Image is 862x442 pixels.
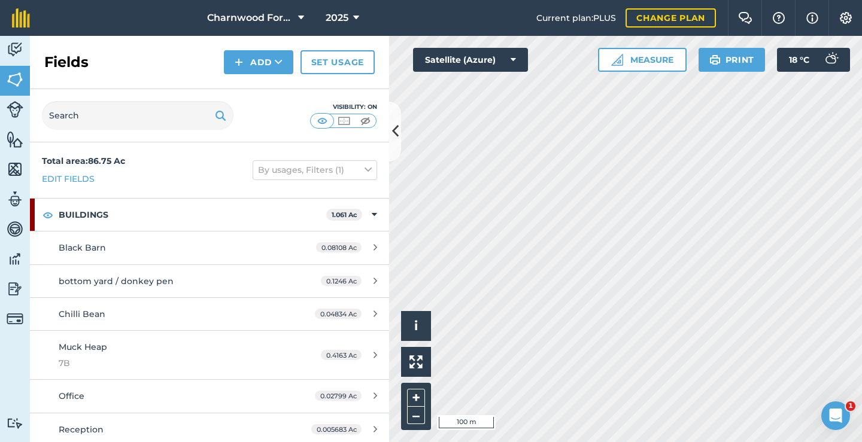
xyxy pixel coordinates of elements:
[215,108,226,123] img: svg+xml;base64,PHN2ZyB4bWxucz0iaHR0cDovL3d3dy53My5vcmcvMjAwMC9zdmciIHdpZHRoPSIxOSIgaGVpZ2h0PSIyNC...
[7,417,23,429] img: svg+xml;base64,PD94bWwgdmVyc2lvbj0iMS4wIiBlbmNvZGluZz0idXRmLTgiPz4KPCEtLSBHZW5lcmF0b3I6IEFkb2JlIE...
[7,71,23,89] img: svg+xml;base64,PHN2ZyB4bWxucz0iaHR0cDovL3d3dy53My5vcmcvMjAwMC9zdmciIHdpZHRoPSI1NiIgaGVpZ2h0PSI2MC...
[789,48,809,72] span: 18 ° C
[821,401,850,430] iframe: Intercom live chat
[626,8,716,28] a: Change plan
[207,11,293,25] span: Charnwood Forest Alpacas
[536,11,616,25] span: Current plan : PLUS
[598,48,687,72] button: Measure
[224,50,293,74] button: Add
[413,48,528,72] button: Satellite (Azure)
[7,220,23,238] img: svg+xml;base64,PD94bWwgdmVyc2lvbj0iMS4wIiBlbmNvZGluZz0idXRmLTgiPz4KPCEtLSBHZW5lcmF0b3I6IEFkb2JlIE...
[310,102,377,112] div: Visibility: On
[839,12,853,24] img: A cog icon
[326,11,348,25] span: 2025
[315,115,330,127] img: svg+xml;base64,PHN2ZyB4bWxucz0iaHR0cDovL3d3dy53My5vcmcvMjAwMC9zdmciIHdpZHRoPSI1MCIgaGVpZ2h0PSI0MC...
[321,276,362,286] span: 0.1246 Ac
[42,172,95,185] a: Edit fields
[42,156,125,166] strong: Total area : 86.75 Ac
[30,380,389,412] a: Office0.02799 Ac
[59,276,174,286] span: bottom yard / donkey pen
[59,309,105,319] span: Chilli Bean
[30,231,389,264] a: Black Barn0.08108 Ac
[7,310,23,327] img: svg+xml;base64,PD94bWwgdmVyc2lvbj0iMS4wIiBlbmNvZGluZz0idXRmLTgiPz4KPCEtLSBHZW5lcmF0b3I6IEFkb2JlIE...
[772,12,786,24] img: A question mark icon
[407,407,425,424] button: –
[30,199,389,231] div: BUILDINGS1.061 Ac
[235,55,243,69] img: svg+xml;base64,PHN2ZyB4bWxucz0iaHR0cDovL3d3dy53My5vcmcvMjAwMC9zdmciIHdpZHRoPSIxNCIgaGVpZ2h0PSIyNC...
[59,242,106,253] span: Black Barn
[7,250,23,268] img: svg+xml;base64,PD94bWwgdmVyc2lvbj0iMS4wIiBlbmNvZGluZz0idXRmLTgiPz4KPCEtLSBHZW5lcmF0b3I6IEFkb2JlIE...
[777,48,850,72] button: 18 °C
[699,48,766,72] button: Print
[7,41,23,59] img: svg+xml;base64,PD94bWwgdmVyc2lvbj0iMS4wIiBlbmNvZGluZz0idXRmLTgiPz4KPCEtLSBHZW5lcmF0b3I6IEFkb2JlIE...
[30,298,389,330] a: Chilli Bean0.04834 Ac
[332,211,357,219] strong: 1.061 Ac
[311,424,362,434] span: 0.005683 Ac
[611,54,623,66] img: Ruler icon
[806,11,818,25] img: svg+xml;base64,PHN2ZyB4bWxucz0iaHR0cDovL3d3dy53My5vcmcvMjAwMC9zdmciIHdpZHRoPSIxNyIgaGVpZ2h0PSIxNy...
[409,355,423,368] img: Four arrows, one pointing top left, one top right, one bottom right and the last bottom left
[42,101,233,130] input: Search
[43,208,53,222] img: svg+xml;base64,PHN2ZyB4bWxucz0iaHR0cDovL3d3dy53My5vcmcvMjAwMC9zdmciIHdpZHRoPSIxOCIgaGVpZ2h0PSIyNC...
[59,356,284,370] span: 7B
[7,190,23,208] img: svg+xml;base64,PD94bWwgdmVyc2lvbj0iMS4wIiBlbmNvZGluZz0idXRmLTgiPz4KPCEtLSBHZW5lcmF0b3I6IEFkb2JlIE...
[59,424,104,435] span: Reception
[321,350,362,360] span: 0.4163 Ac
[7,280,23,298] img: svg+xml;base64,PD94bWwgdmVyc2lvbj0iMS4wIiBlbmNvZGluZz0idXRmLTgiPz4KPCEtLSBHZW5lcmF0b3I6IEFkb2JlIE...
[316,242,362,252] span: 0.08108 Ac
[738,12,752,24] img: Two speech bubbles overlapping with the left bubble in the forefront
[59,342,107,352] span: Muck Heap
[7,130,23,148] img: svg+xml;base64,PHN2ZyB4bWxucz0iaHR0cDovL3d3dy53My5vcmcvMjAwMC9zdmciIHdpZHRoPSI1NiIgaGVpZ2h0PSI2MC...
[407,389,425,407] button: +
[7,101,23,118] img: svg+xml;base64,PD94bWwgdmVyc2lvbj0iMS4wIiBlbmNvZGluZz0idXRmLTgiPz4KPCEtLSBHZW5lcmF0b3I6IEFkb2JlIE...
[44,53,89,72] h2: Fields
[30,331,389,379] a: Muck Heap7B0.4163 Ac
[358,115,373,127] img: svg+xml;base64,PHN2ZyB4bWxucz0iaHR0cDovL3d3dy53My5vcmcvMjAwMC9zdmciIHdpZHRoPSI1MCIgaGVpZ2h0PSI0MC...
[401,311,431,341] button: i
[301,50,375,74] a: Set usage
[846,401,855,411] span: 1
[414,318,418,333] span: i
[253,160,377,179] button: By usages, Filters (1)
[315,309,362,319] span: 0.04834 Ac
[59,199,326,231] strong: BUILDINGS
[709,53,721,67] img: svg+xml;base64,PHN2ZyB4bWxucz0iaHR0cDovL3d3dy53My5vcmcvMjAwMC9zdmciIHdpZHRoPSIxOSIgaGVpZ2h0PSIyNC...
[12,8,30,28] img: fieldmargin Logo
[59,391,84,401] span: Office
[30,265,389,297] a: bottom yard / donkey pen0.1246 Ac
[315,391,362,401] span: 0.02799 Ac
[819,48,843,72] img: svg+xml;base64,PD94bWwgdmVyc2lvbj0iMS4wIiBlbmNvZGluZz0idXRmLTgiPz4KPCEtLSBHZW5lcmF0b3I6IEFkb2JlIE...
[336,115,351,127] img: svg+xml;base64,PHN2ZyB4bWxucz0iaHR0cDovL3d3dy53My5vcmcvMjAwMC9zdmciIHdpZHRoPSI1MCIgaGVpZ2h0PSI0MC...
[7,160,23,178] img: svg+xml;base64,PHN2ZyB4bWxucz0iaHR0cDovL3d3dy53My5vcmcvMjAwMC9zdmciIHdpZHRoPSI1NiIgaGVpZ2h0PSI2MC...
